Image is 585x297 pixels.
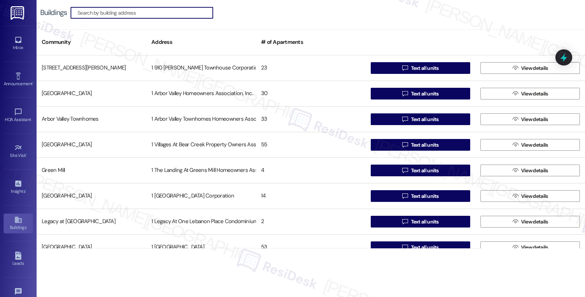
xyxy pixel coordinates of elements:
button: Text all units [371,190,470,202]
div: 1 The Landing At Greens Mill Homeowners Association, Inc. [146,163,256,178]
div: Buildings [40,9,67,16]
i:  [402,65,408,71]
a: Insights • [4,177,33,197]
i:  [402,193,408,199]
div: [STREET_ADDRESS][PERSON_NAME] [37,61,146,75]
i:  [513,142,518,148]
a: Leads [4,249,33,269]
span: View details [521,141,548,149]
span: Text all units [411,192,439,200]
span: Text all units [411,218,439,226]
button: View details [480,190,580,202]
span: View details [521,218,548,226]
span: Text all units [411,64,439,72]
div: 1 Arbor Valley Townhomes Homeowners Association, Inc. [146,112,256,127]
div: [GEOGRAPHIC_DATA] [37,86,146,101]
span: View details [521,116,548,123]
button: View details [480,241,580,253]
button: Text all units [371,139,470,151]
i:  [513,168,518,173]
div: [GEOGRAPHIC_DATA] [37,240,146,255]
span: • [26,152,27,157]
button: View details [480,216,580,228]
div: # of Apartments [256,33,366,51]
div: 1 [GEOGRAPHIC_DATA] [146,240,256,255]
div: 2 [256,214,366,229]
i:  [402,219,408,225]
button: View details [480,139,580,151]
div: Community [37,33,146,51]
i:  [402,91,408,97]
i:  [513,65,518,71]
div: 23 [256,61,366,75]
div: Address [146,33,256,51]
i:  [402,244,408,250]
i:  [513,91,518,97]
span: Text all units [411,90,439,98]
i:  [513,193,518,199]
img: ResiDesk Logo [11,6,26,20]
span: Text all units [411,141,439,149]
button: Text all units [371,216,470,228]
span: • [25,188,26,193]
span: • [33,80,34,85]
div: 14 [256,189,366,203]
div: 4 [256,163,366,178]
i:  [513,219,518,225]
span: View details [521,192,548,200]
span: Text all units [411,116,439,123]
button: Text all units [371,88,470,99]
button: View details [480,88,580,99]
div: 1 Legacy At One Lebanon Place Condominium Association, Inc. [146,214,256,229]
i:  [402,142,408,148]
div: 55 [256,138,366,152]
a: Site Visit • [4,142,33,161]
button: View details [480,165,580,176]
button: Text all units [371,165,470,176]
div: 1 910 [PERSON_NAME] Townhouse Corporation [146,61,256,75]
button: Text all units [371,241,470,253]
button: View details [480,113,580,125]
a: HOA Assistant [4,106,33,125]
i:  [513,244,518,250]
div: 1 Villages At Bear Creek Property Owners Association, Inc. [146,138,256,152]
a: Buildings [4,214,33,233]
span: View details [521,64,548,72]
a: Inbox [4,34,33,53]
div: 53 [256,240,366,255]
div: 1 [GEOGRAPHIC_DATA] Corporation [146,189,256,203]
div: 30 [256,86,366,101]
div: [GEOGRAPHIC_DATA] [37,138,146,152]
span: View details [521,244,548,251]
button: View details [480,62,580,74]
button: Text all units [371,62,470,74]
i:  [513,116,518,122]
i:  [402,168,408,173]
i:  [402,116,408,122]
div: 33 [256,112,366,127]
div: Arbor Valley Townhomes [37,112,146,127]
span: Text all units [411,244,439,251]
input: Search by building address [78,8,213,18]
span: View details [521,90,548,98]
div: Legacy at [GEOGRAPHIC_DATA] [37,214,146,229]
div: [GEOGRAPHIC_DATA] [37,189,146,203]
span: Text all units [411,167,439,174]
div: Green Mill [37,163,146,178]
span: View details [521,167,548,174]
button: Text all units [371,113,470,125]
div: 1 Arbor Valley Homeowners Association, Inc. [146,86,256,101]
